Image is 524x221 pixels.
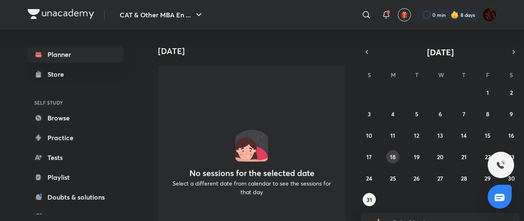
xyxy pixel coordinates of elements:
button: August 22, 2025 [481,150,494,163]
abbr: August 17, 2025 [366,153,372,161]
button: August 8, 2025 [481,107,494,120]
abbr: Monday [391,71,396,79]
abbr: August 16, 2025 [508,132,514,139]
abbr: Sunday [368,71,371,79]
button: August 16, 2025 [505,129,518,142]
a: Browse [28,110,123,126]
button: August 29, 2025 [481,172,494,185]
button: August 1, 2025 [481,86,494,99]
button: August 21, 2025 [457,150,470,163]
button: August 11, 2025 [386,129,399,142]
abbr: August 30, 2025 [508,174,515,182]
abbr: Saturday [510,71,513,79]
button: [DATE] [373,46,508,58]
button: August 20, 2025 [434,150,447,163]
a: Planner [28,46,123,63]
button: August 28, 2025 [457,172,470,185]
abbr: August 9, 2025 [510,110,513,118]
abbr: August 28, 2025 [461,174,467,182]
button: August 10, 2025 [363,129,376,142]
button: August 9, 2025 [505,107,518,120]
abbr: August 12, 2025 [414,132,419,139]
img: ttu [496,160,506,170]
abbr: August 14, 2025 [461,132,467,139]
abbr: August 15, 2025 [485,132,491,139]
abbr: August 1, 2025 [486,89,489,96]
abbr: August 21, 2025 [461,153,467,161]
button: August 18, 2025 [386,150,399,163]
abbr: August 4, 2025 [391,110,394,118]
abbr: August 8, 2025 [486,110,489,118]
button: August 2, 2025 [505,86,518,99]
abbr: August 23, 2025 [508,153,515,161]
button: August 23, 2025 [505,150,518,163]
button: August 5, 2025 [410,107,423,120]
p: Select a different date from calendar to see the sessions for that day [168,179,335,196]
abbr: August 3, 2025 [368,110,371,118]
abbr: August 29, 2025 [484,174,491,182]
abbr: August 11, 2025 [390,132,395,139]
abbr: August 2, 2025 [510,89,513,96]
abbr: August 7, 2025 [463,110,465,118]
abbr: August 24, 2025 [366,174,372,182]
button: August 15, 2025 [481,129,494,142]
button: August 30, 2025 [505,172,518,185]
button: August 14, 2025 [457,129,470,142]
a: Store [28,66,123,82]
abbr: Tuesday [415,71,418,79]
button: August 24, 2025 [363,172,376,185]
button: August 25, 2025 [386,172,399,185]
abbr: August 22, 2025 [485,153,491,161]
img: streak [451,11,459,19]
abbr: August 13, 2025 [437,132,443,139]
button: August 17, 2025 [363,150,376,163]
h4: No sessions for the selected date [189,168,314,178]
button: August 3, 2025 [363,107,376,120]
abbr: Friday [486,71,489,79]
abbr: August 6, 2025 [439,110,442,118]
a: Doubts & solutions [28,189,123,205]
button: avatar [398,8,411,21]
img: Vanshika Rai [482,8,496,22]
button: August 26, 2025 [410,172,423,185]
abbr: Wednesday [438,71,444,79]
button: CAT & Other MBA En ... [115,7,209,23]
abbr: August 26, 2025 [413,174,420,182]
button: August 27, 2025 [434,172,447,185]
button: August 31, 2025 [363,193,376,206]
abbr: Thursday [462,71,465,79]
button: August 13, 2025 [434,129,447,142]
button: August 7, 2025 [457,107,470,120]
span: [DATE] [427,47,454,58]
img: No events [235,129,268,162]
h4: [DATE] [158,46,352,56]
a: Playlist [28,169,123,186]
a: Company Logo [28,9,94,21]
abbr: August 20, 2025 [437,153,444,161]
button: August 12, 2025 [410,129,423,142]
abbr: August 10, 2025 [366,132,372,139]
button: August 6, 2025 [434,107,447,120]
abbr: August 27, 2025 [437,174,443,182]
a: Practice [28,129,123,146]
abbr: August 25, 2025 [390,174,396,182]
button: August 4, 2025 [386,107,399,120]
img: Company Logo [28,9,94,19]
button: August 19, 2025 [410,150,423,163]
a: Tests [28,149,123,166]
abbr: August 18, 2025 [390,153,396,161]
abbr: August 5, 2025 [415,110,418,118]
abbr: August 31, 2025 [366,196,372,204]
abbr: August 19, 2025 [414,153,420,161]
div: Store [47,69,69,79]
img: avatar [401,11,408,19]
h6: SELF STUDY [28,96,123,110]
